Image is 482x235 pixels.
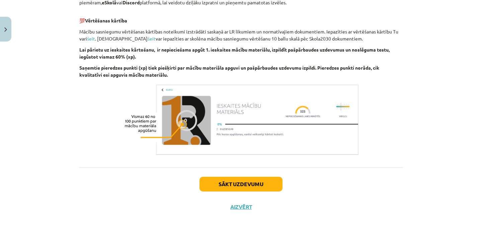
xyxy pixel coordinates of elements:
[79,10,403,24] p: 💯
[79,28,403,42] p: Mācību sasniegumu vērtēšanas kārtības noteikumi izstrādāti saskaņā ar LR likumiem un normatīvajie...
[4,27,7,32] img: icon-close-lesson-0947bae3869378f0d4975bcd49f059093ad1ed9edebbc8119c70593378902aed.svg
[228,204,254,210] button: Aizvērt
[199,177,283,191] button: Sākt uzdevumu
[79,65,379,78] strong: Saņemtie pieredzes punkti (xp) tiek piešķirti par mācību materiāla apguvi un pašpārbaudes uzdevum...
[148,35,156,42] a: šeit
[79,47,390,60] strong: Lai pārietu uz ieskaites kārtošanu, ir nepieciešams apgūt 1. ieskaites mācību materiālu, izpildīt...
[85,17,127,23] strong: Vērtēšanas kārtība
[87,35,95,42] a: šeit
